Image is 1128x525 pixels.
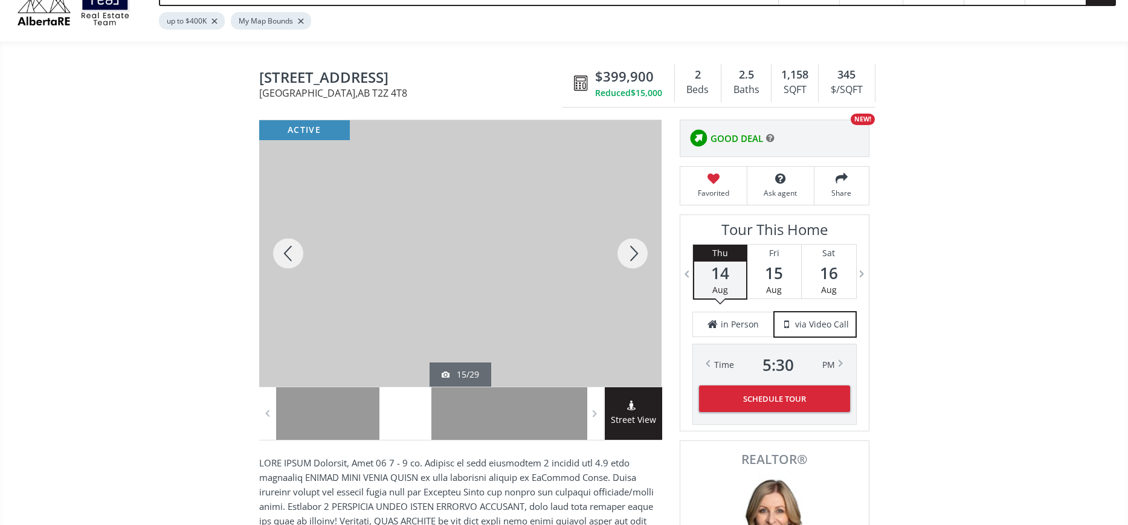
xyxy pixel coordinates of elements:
[766,284,782,295] span: Aug
[747,245,801,262] div: Fri
[727,67,765,83] div: 2.5
[694,453,856,466] span: REALTOR®
[681,67,715,83] div: 2
[692,221,857,244] h3: Tour This Home
[694,245,746,262] div: Thu
[159,12,225,30] div: up to $400K
[753,188,808,198] span: Ask agent
[802,245,856,262] div: Sat
[259,69,568,88] span: 450 Elgin Gardens SE
[781,67,808,83] span: 1,158
[778,81,812,99] div: SQFT
[259,120,662,387] div: 450 Elgin Gardens SE Calgary, AB T2Z 4T8 - Photo 15 of 29
[825,81,868,99] div: $/SQFT
[714,356,835,373] div: Time PM
[712,284,728,295] span: Aug
[631,87,662,99] span: $15,000
[711,132,763,145] span: GOOD DEAL
[259,88,568,98] span: [GEOGRAPHIC_DATA] , AB T2Z 4T8
[727,81,765,99] div: Baths
[681,81,715,99] div: Beds
[442,369,479,381] div: 15/29
[795,318,849,330] span: via Video Call
[605,413,662,427] span: Street View
[825,67,868,83] div: 345
[686,188,741,198] span: Favorited
[259,120,350,140] div: active
[821,284,837,295] span: Aug
[747,265,801,282] span: 15
[694,265,746,282] span: 14
[802,265,856,282] span: 16
[762,356,794,373] span: 5 : 30
[851,114,875,125] div: NEW!
[595,67,654,86] span: $399,900
[686,126,711,150] img: rating icon
[699,385,850,412] button: Schedule Tour
[595,87,662,99] div: Reduced
[721,318,759,330] span: in Person
[231,12,311,30] div: My Map Bounds
[820,188,863,198] span: Share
